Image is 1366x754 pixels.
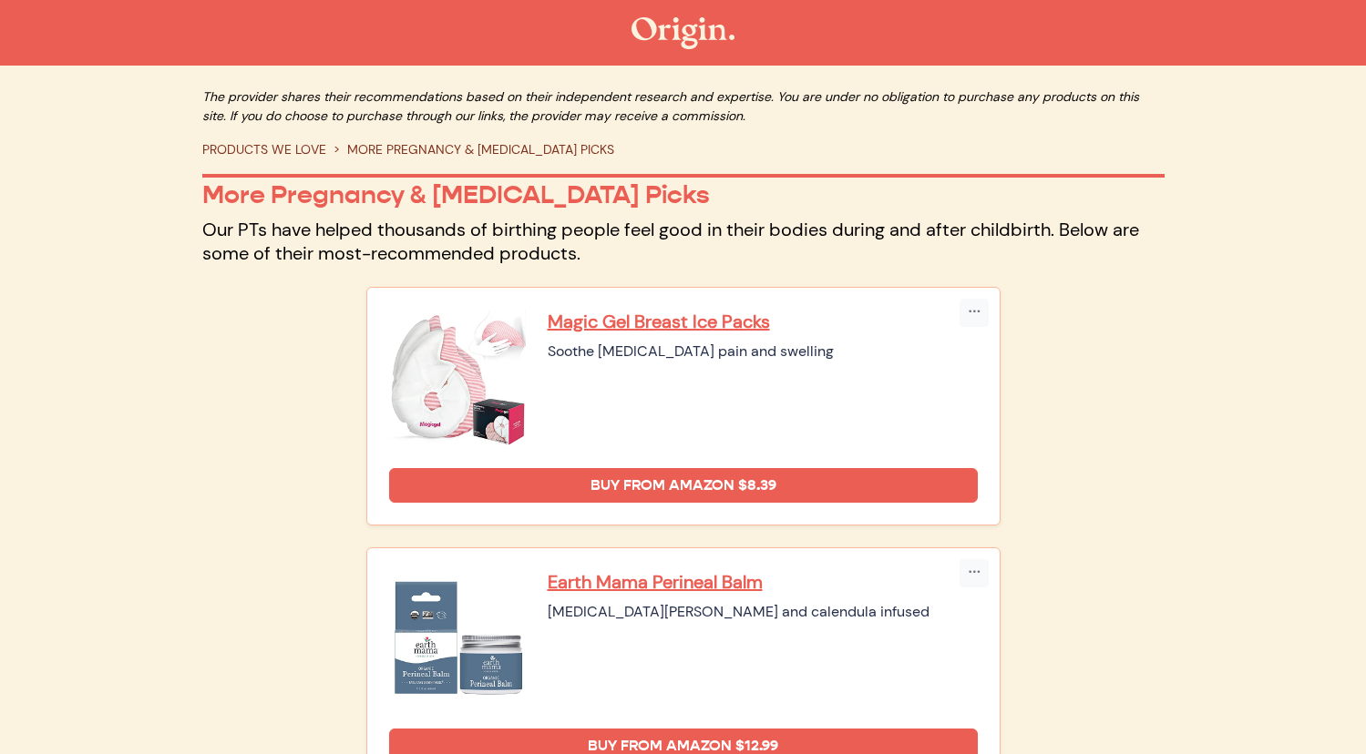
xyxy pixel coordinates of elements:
a: PRODUCTS WE LOVE [202,141,326,158]
p: More Pregnancy & [MEDICAL_DATA] Picks [202,179,1165,210]
div: Soothe [MEDICAL_DATA] pain and swelling [548,341,978,362]
img: Magic Gel Breast Ice Packs [389,310,526,446]
p: The provider shares their recommendations based on their independent research and expertise. You ... [202,87,1165,126]
a: Earth Mama Perineal Balm [548,570,978,594]
img: The Origin Shop [632,17,734,49]
li: MORE PREGNANCY & [MEDICAL_DATA] PICKS [326,140,614,159]
p: Our PTs have helped thousands of birthing people feel good in their bodies during and after child... [202,218,1165,265]
a: Buy from Amazon $8.39 [389,468,978,503]
div: [MEDICAL_DATA][PERSON_NAME] and calendula infused [548,601,978,623]
a: Magic Gel Breast Ice Packs [548,310,978,333]
img: Earth Mama Perineal Balm [389,570,526,707]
